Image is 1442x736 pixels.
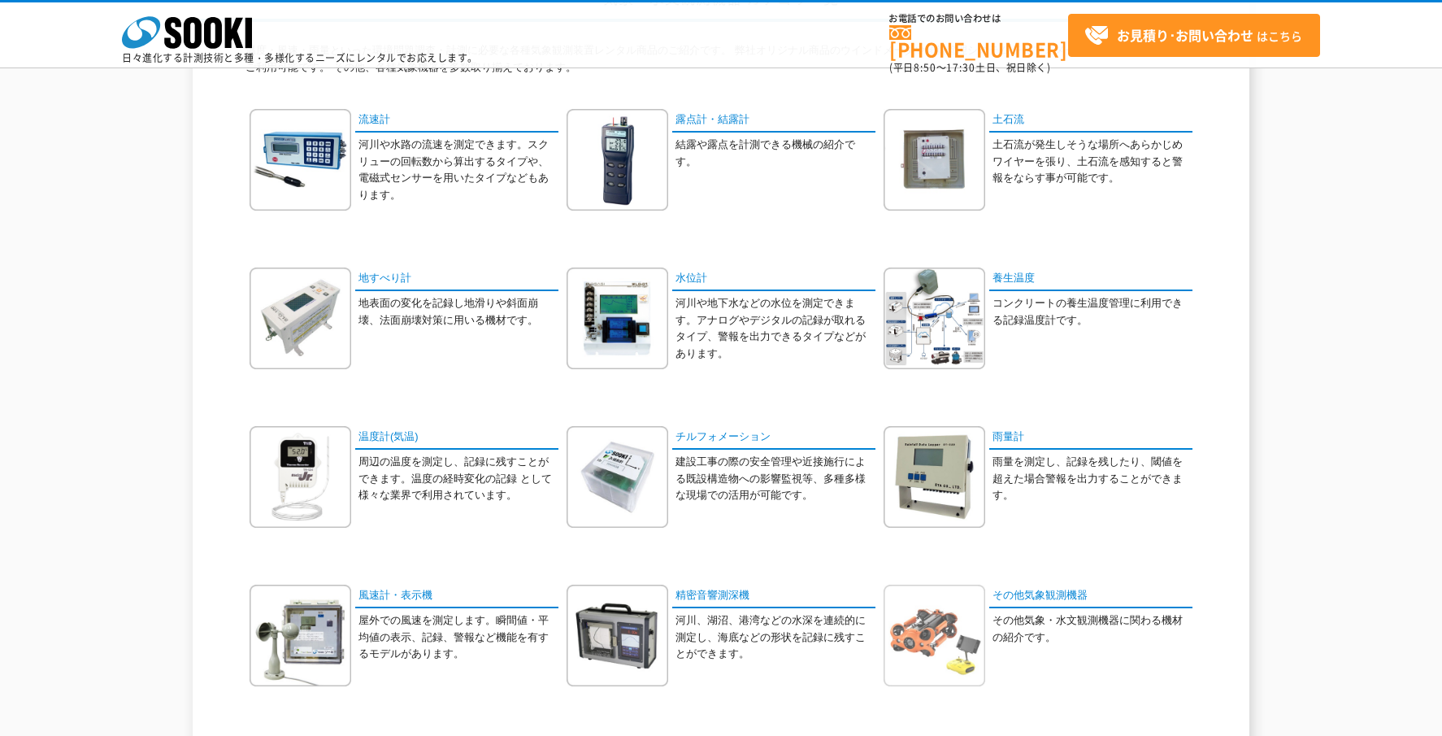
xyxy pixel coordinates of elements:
a: 風速計・表示機 [355,585,558,608]
strong: お見積り･お問い合わせ [1117,25,1253,45]
p: 河川や水路の流速を測定できます。スクリューの回転数から算出するタイプや、電磁式センサーを用いたタイプなどもあります。 [358,137,558,204]
span: 17:30 [946,60,975,75]
img: 地すべり計 [250,268,351,369]
a: 地すべり計 [355,268,558,291]
a: お見積り･お問い合わせはこちら [1068,14,1320,57]
a: 温度計(気温) [355,426,558,450]
p: 日々進化する計測技術と多種・多様化するニーズにレンタルでお応えします。 [122,53,478,63]
p: 土石流が発生しそうな場所へあらかじめワイヤーを張り、土石流を感知すると警報をならす事が可能です。 [992,137,1192,187]
a: 精密音響測深機 [672,585,875,608]
p: その他気象・水文観測機器に関わる機材の紹介です。 [992,612,1192,647]
img: その他気象観測機器 [884,585,985,686]
a: 水位計 [672,268,875,291]
span: (平日 ～ 土日、祝日除く) [889,60,1050,75]
p: 河川や地下水などの水位を測定できます。アナログやデジタルの記録が取れるタイプ、警報を出力できるタイプなどがあります。 [675,295,875,363]
p: 雨量を測定し、記録を残したり、閾値を超えた場合警報を出力することができます。 [992,454,1192,504]
img: 雨量計 [884,426,985,528]
span: お電話でのお問い合わせは [889,14,1068,24]
p: 周辺の温度を測定し、記録に残すことができます。温度の経時変化の記録 として様々な業界で利用されています。 [358,454,558,504]
a: 土石流 [989,109,1192,133]
p: 屋外での風速を測定します。瞬間値・平均値の表示、記録、警報など機能を有するモデルがあります。 [358,612,558,663]
a: 養生温度 [989,268,1192,291]
a: チルフォメーション [672,426,875,450]
span: 8:50 [914,60,936,75]
span: はこちら [1084,24,1302,48]
img: 精密音響測深機 [567,585,668,686]
img: 露点計・結露計 [567,109,668,211]
img: 温度計(気温) [250,426,351,528]
img: 土石流 [884,109,985,211]
img: 流速計 [250,109,351,211]
p: 地表面の変化を記録し地滑りや斜面崩壊、法面崩壊対策に用いる機材です。 [358,295,558,329]
img: 水位計 [567,268,668,369]
a: [PHONE_NUMBER] [889,25,1068,59]
img: チルフォメーション [567,426,668,528]
a: 流速計 [355,109,558,133]
p: 建設工事の際の安全管理や近接施行による既設構造物への影響監視等、多種多様な現場での活用が可能です。 [675,454,875,504]
a: 雨量計 [989,426,1192,450]
img: 風速計・表示機 [250,585,351,686]
a: その他気象観測機器 [989,585,1192,608]
img: 養生温度 [884,268,985,369]
p: コンクリートの養生温度管理に利用できる記録温度計です。 [992,295,1192,329]
p: 結露や露点を計測できる機械の紹介です。 [675,137,875,171]
a: 露点計・結露計 [672,109,875,133]
p: 河川、湖沼、港湾などの水深を連続的に測定し、海底などの形状を記録に残すことができます。 [675,612,875,663]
